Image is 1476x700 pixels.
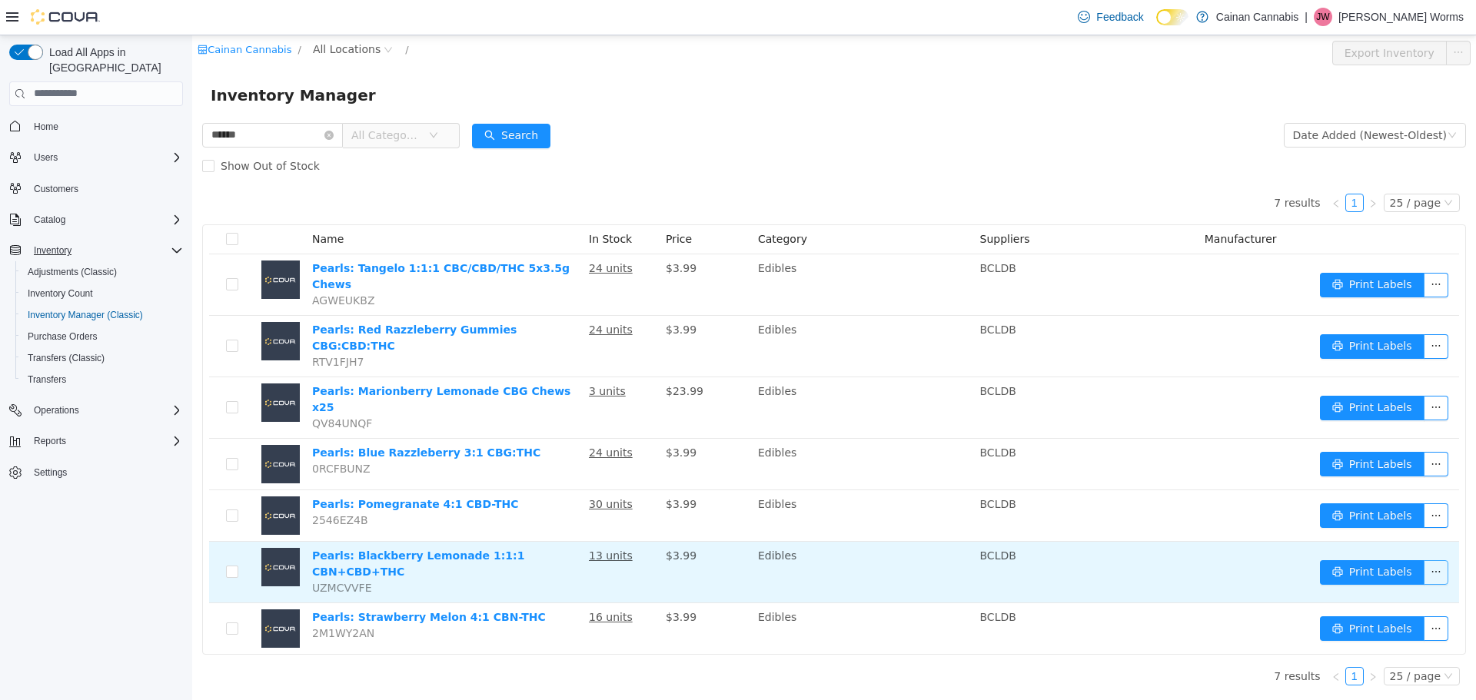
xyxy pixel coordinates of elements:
img: Pearls: Marionberry Lemonade CBG Chews x25 placeholder [69,348,108,386]
button: icon: ellipsis [1232,360,1256,385]
span: All Categories [159,92,229,108]
span: BCLDB [788,288,824,300]
i: icon: down [1255,95,1265,106]
span: Inventory Manager (Classic) [28,309,143,321]
span: Users [34,151,58,164]
div: 25 / page [1198,159,1248,176]
button: Reports [3,430,189,452]
span: Transfers [28,373,66,386]
li: Next Page [1172,158,1190,177]
a: Adjustments (Classic) [22,263,123,281]
span: Reports [34,435,66,447]
span: $3.99 [474,227,504,239]
span: 2M1WY2AN [120,592,182,604]
a: Feedback [1072,2,1149,32]
a: Home [28,118,65,136]
img: Pearls: Pomegranate 4:1 CBD-THC placeholder [69,461,108,499]
span: In Stock [397,197,440,210]
li: 1 [1153,632,1172,650]
button: Transfers (Classic) [15,347,189,369]
td: Edibles [560,403,782,455]
button: Customers [3,177,189,200]
button: icon: printerPrint Labels [1128,468,1232,493]
td: Edibles [560,506,782,568]
button: icon: ellipsis [1232,299,1256,323]
a: Inventory Manager (Classic) [22,306,149,324]
button: Adjustments (Classic) [15,261,189,283]
u: 16 units [397,576,440,588]
div: Jordon Worms [1314,8,1332,26]
span: Inventory Manager (Classic) [22,306,183,324]
button: Users [3,147,189,168]
button: icon: printerPrint Labels [1128,416,1232,441]
span: UZMCVVFE [120,546,180,559]
button: Purchase Orders [15,326,189,347]
button: Transfers [15,369,189,390]
span: $3.99 [474,576,504,588]
button: Users [28,148,64,167]
input: Dark Mode [1156,9,1188,25]
div: 25 / page [1198,632,1248,649]
span: 0RCFBUNZ [120,427,178,440]
span: Purchase Orders [28,330,98,343]
span: Adjustments (Classic) [22,263,183,281]
span: BCLDB [788,350,824,362]
i: icon: right [1176,164,1185,173]
button: icon: printerPrint Labels [1128,525,1232,549]
span: Catalog [34,214,65,226]
span: BCLDB [788,576,824,588]
a: Pearls: Pomegranate 4:1 CBD-THC [120,463,327,475]
span: Inventory Count [28,287,93,300]
span: Price [474,197,500,210]
li: 1 [1153,158,1172,177]
span: JW [1316,8,1329,26]
span: Inventory Manager [18,48,193,72]
a: 1 [1154,159,1171,176]
li: 7 results [1082,632,1128,650]
button: Reports [28,432,72,450]
a: Pearls: Tangelo 1:1:1 CBC/CBD/THC 5x3.5g Chews [120,227,377,255]
span: / [106,8,109,20]
img: Pearls: Strawberry Melon 4:1 CBN-THC placeholder [69,574,108,612]
span: Customers [34,183,78,195]
span: BCLDB [788,227,824,239]
a: Inventory Count [22,284,99,303]
span: Users [28,148,183,167]
span: Transfers (Classic) [22,349,183,367]
span: Load All Apps in [GEOGRAPHIC_DATA] [43,45,183,75]
li: Previous Page [1135,158,1153,177]
button: Inventory Manager (Classic) [15,304,189,326]
i: icon: shop [5,9,15,19]
img: Pearls: Tangelo 1:1:1 CBC/CBD/THC 5x3.5g Chews placeholder [69,225,108,264]
span: $3.99 [474,514,504,526]
span: Inventory Count [22,284,183,303]
i: icon: down [1252,636,1261,647]
span: Transfers (Classic) [28,352,105,364]
span: Home [34,121,58,133]
td: Edibles [560,219,782,280]
button: icon: printerPrint Labels [1128,581,1232,605]
u: 24 units [397,411,440,423]
button: Operations [3,400,189,421]
i: icon: close-circle [132,95,141,105]
td: Edibles [560,342,782,403]
span: Manufacturer [1012,197,1085,210]
span: AGWEUKBZ [120,259,183,271]
span: Adjustments (Classic) [28,266,117,278]
a: Pearls: Strawberry Melon 4:1 CBN-THC [120,576,354,588]
nav: Complex example [9,109,183,524]
span: Inventory [28,241,183,260]
button: icon: ellipsis [1232,237,1256,262]
li: Next Page [1172,632,1190,650]
span: QV84UNQF [120,382,180,394]
span: $3.99 [474,411,504,423]
li: Previous Page [1135,632,1153,650]
button: icon: ellipsis [1254,5,1278,30]
a: Pearls: Blue Razzleberry 3:1 CBG:THC [120,411,348,423]
span: $3.99 [474,288,504,300]
td: Edibles [560,280,782,342]
u: 24 units [397,227,440,239]
button: icon: ellipsis [1232,416,1256,441]
span: Reports [28,432,183,450]
button: Export Inventory [1140,5,1255,30]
